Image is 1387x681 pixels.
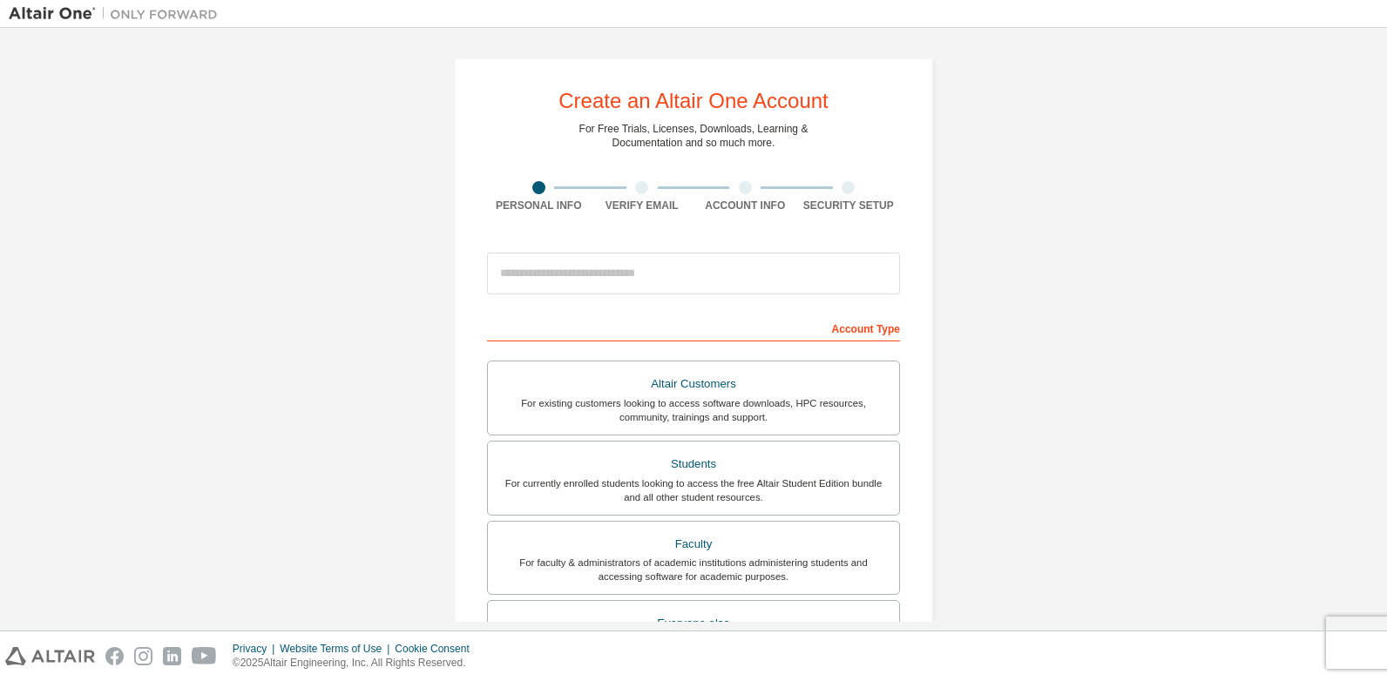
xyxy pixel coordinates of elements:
[797,199,901,212] div: Security Setup
[192,647,217,665] img: youtube.svg
[498,532,889,556] div: Faculty
[395,642,479,656] div: Cookie Consent
[693,199,797,212] div: Account Info
[487,199,591,212] div: Personal Info
[558,91,829,111] div: Create an Altair One Account
[498,372,889,396] div: Altair Customers
[579,122,809,150] div: For Free Trials, Licenses, Downloads, Learning & Documentation and so much more.
[105,647,124,665] img: facebook.svg
[498,452,889,476] div: Students
[280,642,395,656] div: Website Terms of Use
[498,556,889,583] div: For faculty & administrators of academic institutions administering students and accessing softwa...
[233,656,480,671] p: © 2025 Altair Engineering, Inc. All Rights Reserved.
[163,647,181,665] img: linkedin.svg
[498,396,889,424] div: For existing customers looking to access software downloads, HPC resources, community, trainings ...
[487,314,900,341] div: Account Type
[134,647,152,665] img: instagram.svg
[498,476,889,504] div: For currently enrolled students looking to access the free Altair Student Edition bundle and all ...
[591,199,694,212] div: Verify Email
[233,642,280,656] div: Privacy
[9,5,227,23] img: Altair One
[5,647,95,665] img: altair_logo.svg
[498,611,889,636] div: Everyone else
